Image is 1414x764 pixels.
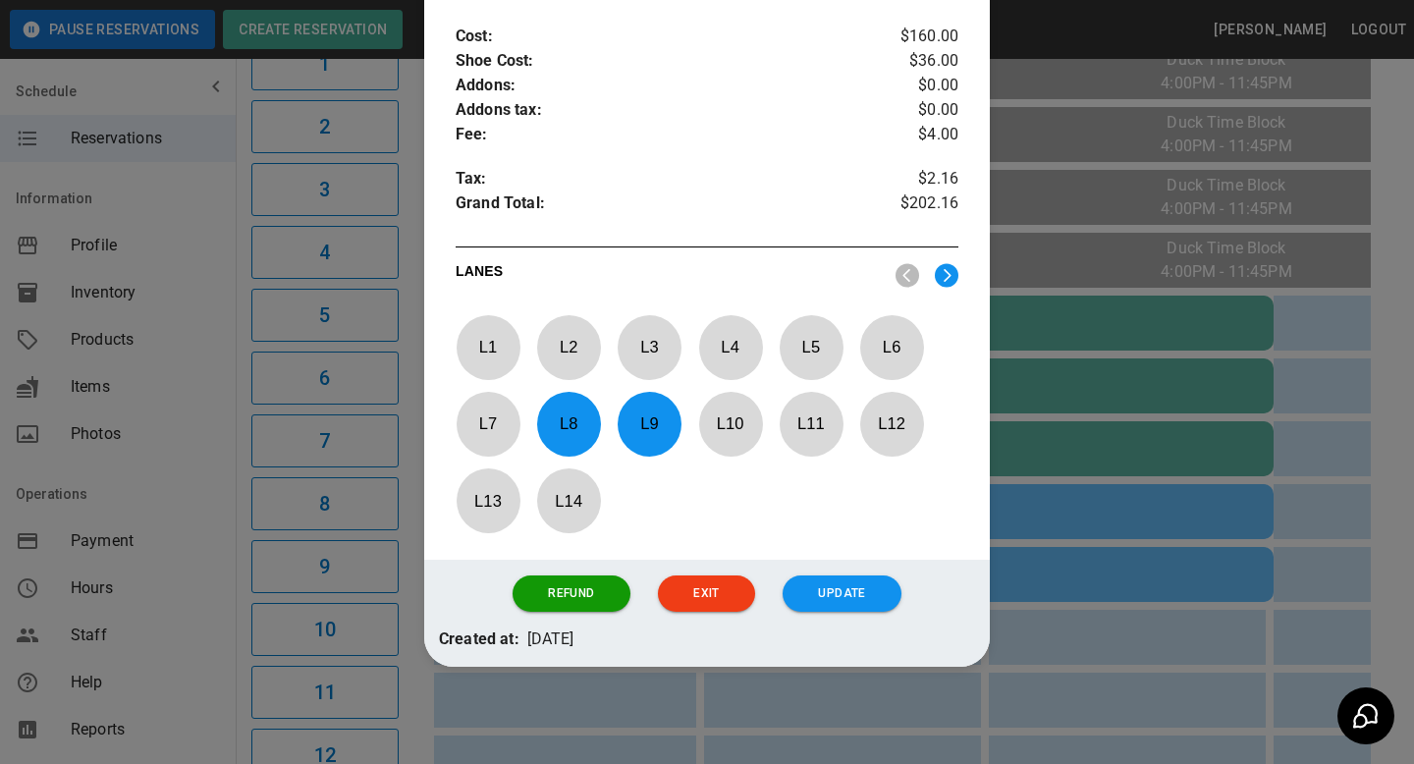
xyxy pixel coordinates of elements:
[896,263,919,288] img: nav_left.svg
[859,324,924,370] p: L 6
[456,324,520,370] p: L 1
[935,263,958,288] img: right.svg
[536,477,601,523] p: L 14
[779,324,843,370] p: L 5
[875,49,958,74] p: $36.00
[456,401,520,447] p: L 7
[456,261,880,289] p: LANES
[456,167,875,191] p: Tax :
[875,74,958,98] p: $0.00
[456,98,875,123] p: Addons tax :
[875,123,958,147] p: $4.00
[456,477,520,523] p: L 13
[783,575,900,612] button: Update
[875,98,958,123] p: $0.00
[698,401,763,447] p: L 10
[536,401,601,447] p: L 8
[456,123,875,147] p: Fee :
[875,25,958,49] p: $160.00
[859,401,924,447] p: L 12
[617,401,681,447] p: L 9
[456,74,875,98] p: Addons :
[439,628,519,652] p: Created at:
[779,401,843,447] p: L 11
[617,324,681,370] p: L 3
[658,575,754,612] button: Exit
[875,191,958,221] p: $202.16
[536,324,601,370] p: L 2
[875,167,958,191] p: $2.16
[456,25,875,49] p: Cost :
[698,324,763,370] p: L 4
[456,49,875,74] p: Shoe Cost :
[456,191,875,221] p: Grand Total :
[527,628,574,652] p: [DATE]
[513,575,629,612] button: Refund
